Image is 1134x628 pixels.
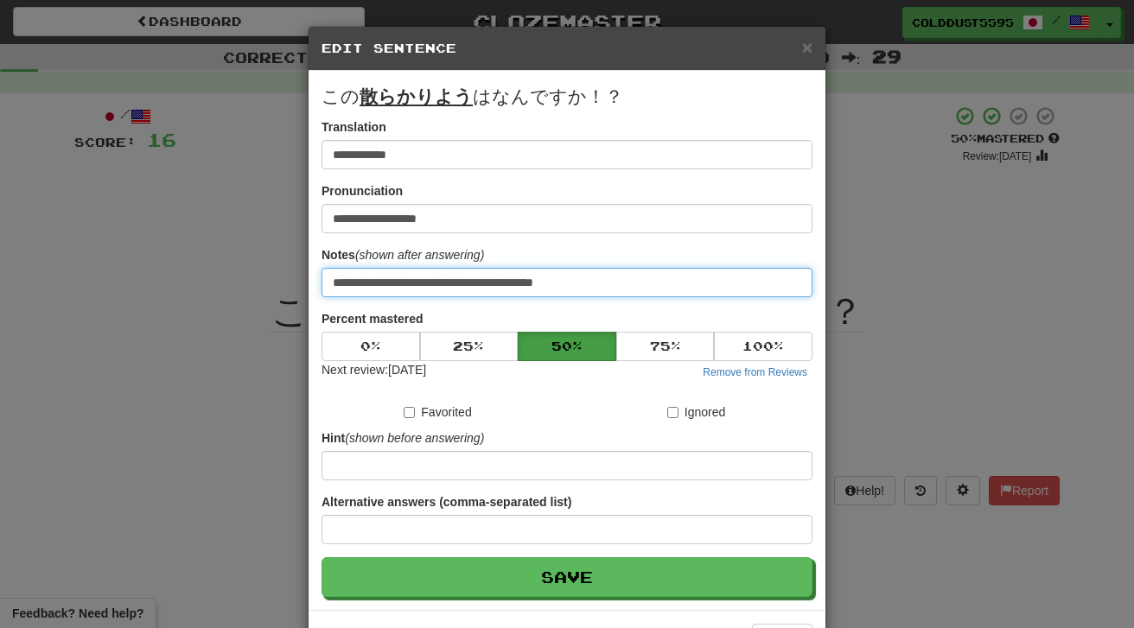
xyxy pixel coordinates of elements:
div: Next review: [DATE] [322,361,426,382]
label: Percent mastered [322,310,424,327]
button: 0% [322,332,420,361]
input: Ignored [667,407,678,418]
label: Translation [322,118,386,136]
label: Ignored [667,403,725,421]
label: Notes [322,246,484,263]
input: Favorited [404,407,415,418]
h5: Edit Sentence [322,40,812,57]
p: この はなんですか！？ [322,84,812,110]
u: 散らかりよう [360,86,473,106]
label: Pronunciation [322,182,403,200]
button: 75% [616,332,715,361]
label: Favorited [404,403,471,421]
div: Percent mastered [322,332,812,361]
label: Hint [322,429,484,447]
button: Save [322,557,812,597]
button: 50% [518,332,616,361]
em: (shown before answering) [345,431,484,445]
button: Remove from Reviews [698,363,812,382]
button: 100% [714,332,812,361]
label: Alternative answers (comma-separated list) [322,493,571,511]
span: × [802,37,812,57]
em: (shown after answering) [355,248,484,262]
button: Close [802,38,812,56]
button: 25% [420,332,519,361]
